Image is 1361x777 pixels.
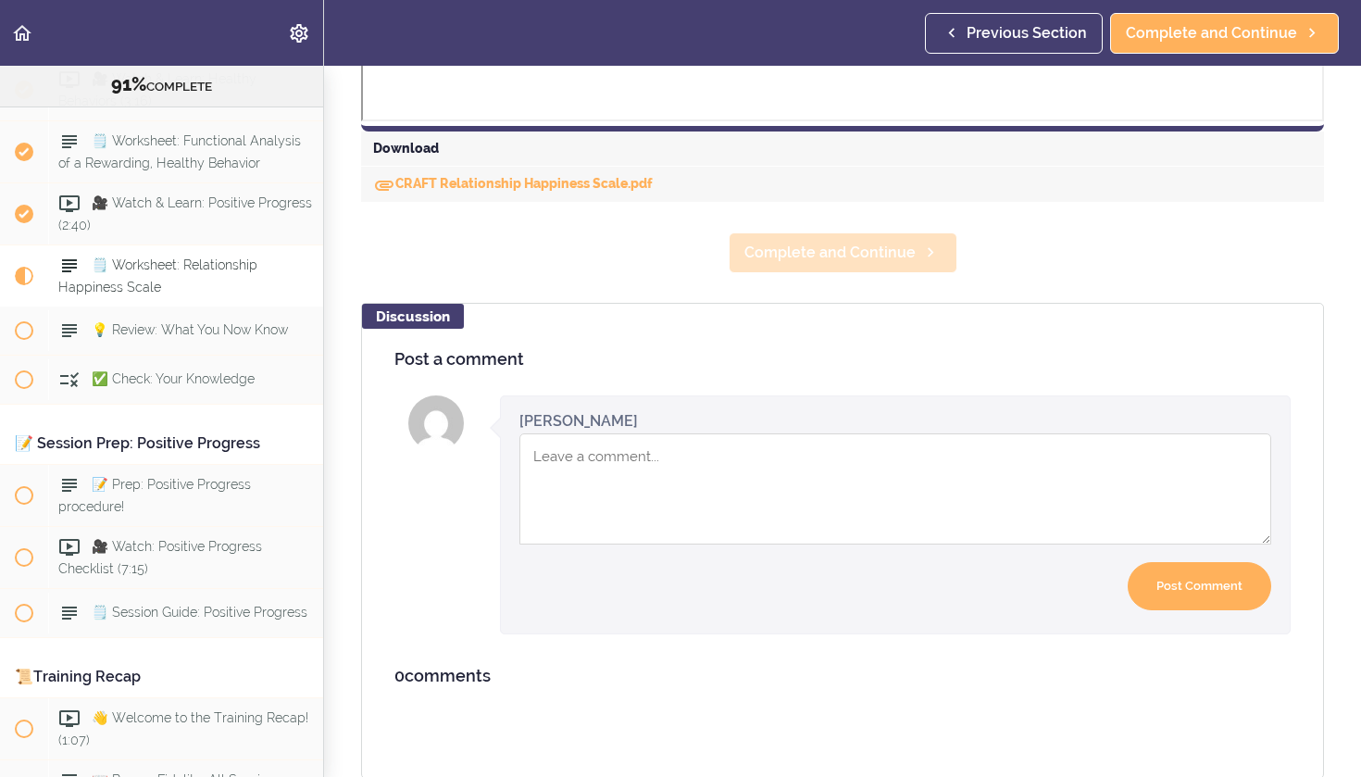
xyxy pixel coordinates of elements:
span: 🎥 Watch: Positive Progress Checklist (7:15) [58,539,262,575]
span: 🎥 Watch & Learn: Positive Progress (2:40) [58,195,312,232]
div: [PERSON_NAME] [519,410,638,432]
span: 📝 Prep: Positive Progress procedure! [58,477,251,513]
svg: Download [373,174,395,196]
h4: comments [394,667,1291,685]
span: 👋 Welcome to the Training Recap! (1:07) [58,710,308,746]
span: 🗒️ Worksheet: Functional Analysis of a Rewarding, Healthy Behavior [58,133,301,169]
a: Previous Section [925,13,1103,54]
span: 🗒️ Worksheet: Relationship Happiness Scale [58,257,257,294]
svg: Settings Menu [288,22,310,44]
svg: Back to course curriculum [11,22,33,44]
a: Complete and Continue [1110,13,1339,54]
span: 💡 Review: What You Now Know [92,322,288,337]
span: 91% [111,73,146,95]
div: Discussion [362,304,464,329]
span: Complete and Continue [744,242,916,264]
div: COMPLETE [23,73,300,97]
span: ✅ Check: Your Knowledge [92,371,255,386]
span: Previous Section [967,22,1087,44]
textarea: Comment box [519,433,1271,545]
a: DownloadCRAFT Relationship Happiness Scale.pdf [373,176,653,191]
a: Complete and Continue [729,232,957,273]
span: 🎥 Watch & Learn: Healthy Behaviors (3:16) [58,71,256,107]
input: Post Comment [1128,562,1271,611]
span: Complete and Continue [1126,22,1297,44]
div: Download [361,132,1324,167]
h4: Post a comment [394,350,1291,369]
img: Samantha Bradley [408,395,464,451]
span: 0 [394,666,405,685]
span: 🗒️ Session Guide: Positive Progress [92,605,307,620]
